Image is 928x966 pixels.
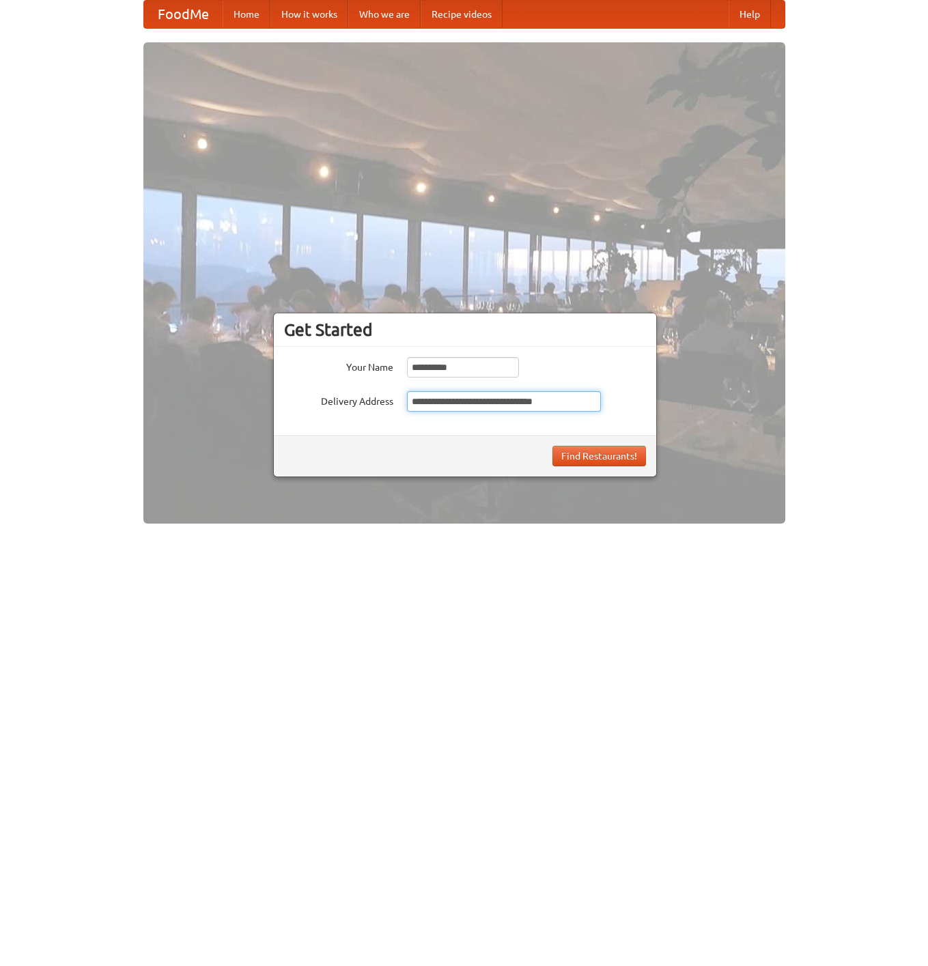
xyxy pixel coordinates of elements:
a: FoodMe [144,1,223,28]
button: Find Restaurants! [552,446,646,466]
a: Who we are [348,1,421,28]
label: Your Name [284,357,393,374]
label: Delivery Address [284,391,393,408]
a: Recipe videos [421,1,503,28]
a: Help [729,1,771,28]
a: Home [223,1,270,28]
a: How it works [270,1,348,28]
h3: Get Started [284,319,646,340]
